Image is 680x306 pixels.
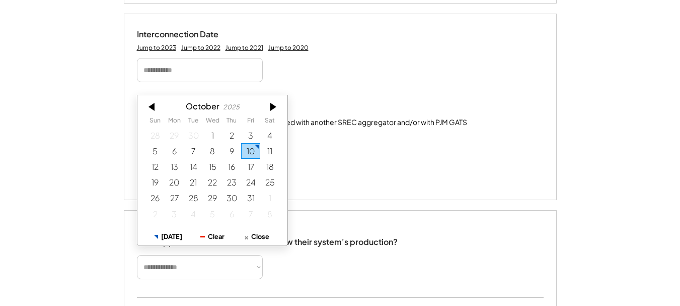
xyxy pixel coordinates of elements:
div: 10/31/2025 [241,191,260,206]
div: 11/05/2025 [203,206,222,222]
div: 11/06/2025 [222,206,241,222]
div: 10/11/2025 [260,143,279,159]
div: 10/20/2025 [165,175,184,191]
div: 10/16/2025 [222,159,241,174]
div: 11/08/2025 [260,206,279,222]
div: 10/26/2025 [145,191,165,206]
div: 10/04/2025 [260,128,279,143]
div: 10/09/2025 [222,143,241,159]
div: 10/27/2025 [165,191,184,206]
div: 10/28/2025 [184,191,203,206]
div: 10/22/2025 [203,175,222,191]
div: 11/04/2025 [184,206,203,222]
div: Jump to 2020 [268,44,309,52]
th: Thursday [222,117,241,128]
div: 10/18/2025 [260,159,279,174]
div: 10/19/2025 [145,175,165,191]
div: Jump to 2022 [181,44,220,52]
div: 10/10/2025 [241,143,260,159]
div: 10/17/2025 [241,159,260,174]
th: Monday [165,117,184,128]
div: 10/05/2025 [145,143,165,159]
div: 10/02/2025 [222,128,241,143]
div: 10/13/2025 [165,159,184,174]
div: 10/12/2025 [145,159,165,174]
div: 11/07/2025 [241,206,260,222]
div: 10/08/2025 [203,143,222,159]
div: 10/07/2025 [184,143,203,159]
div: October [185,101,219,111]
div: 10/23/2025 [222,175,241,191]
div: 9/30/2025 [184,128,203,143]
div: 11/02/2025 [145,206,165,222]
button: [DATE] [146,228,190,246]
div: 10/25/2025 [260,175,279,191]
div: 10/21/2025 [184,175,203,191]
button: Clear [190,228,235,246]
th: Tuesday [184,117,203,128]
th: Wednesday [203,117,222,128]
div: Interconnection Date [137,29,238,40]
div: 10/24/2025 [241,175,260,191]
div: 10/14/2025 [184,159,203,174]
div: 10/29/2025 [203,191,222,206]
div: 2025 [223,103,240,111]
div: Jump to 2021 [225,44,263,52]
div: 10/15/2025 [203,159,222,174]
div: 10/03/2025 [241,128,260,143]
th: Saturday [260,117,279,128]
div: 9/28/2025 [145,128,165,143]
div: 9/29/2025 [165,128,184,143]
div: This system has been previously registered with another SREC aggregator and/or with PJM GATS [154,117,467,128]
div: 10/01/2025 [203,128,222,143]
th: Sunday [145,117,165,128]
button: Close [234,228,278,246]
div: Jump to 2023 [137,44,176,52]
div: 10/06/2025 [165,143,184,159]
th: Friday [241,117,260,128]
div: 11/01/2025 [260,191,279,206]
div: 10/30/2025 [222,191,241,206]
div: 11/03/2025 [165,206,184,222]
